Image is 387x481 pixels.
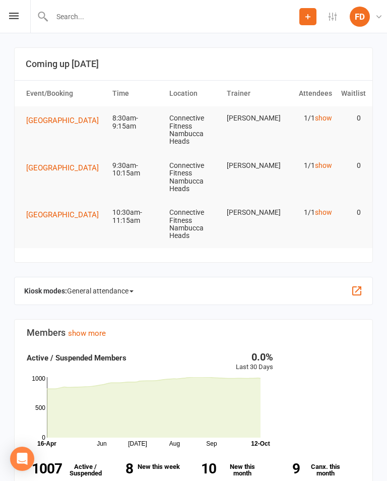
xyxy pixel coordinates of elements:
[27,328,360,338] h3: Members
[27,353,126,363] strong: Active / Suspended Members
[165,154,222,201] td: Connective Fitness Nambucca Heads
[222,106,280,130] td: [PERSON_NAME]
[26,114,106,127] button: [GEOGRAPHIC_DATA]
[26,209,106,221] button: [GEOGRAPHIC_DATA]
[315,208,332,216] a: show
[26,116,99,125] span: [GEOGRAPHIC_DATA]
[165,81,222,106] th: Location
[350,7,370,27] div: FD
[24,287,67,295] strong: Kiosk modes:
[108,154,165,186] td: 9:30am-10:15am
[279,154,337,177] td: 1/1
[181,462,216,475] strong: 10
[279,201,337,224] td: 1/1
[236,352,273,373] div: Last 30 Days
[98,462,133,475] strong: 8
[26,210,99,219] span: [GEOGRAPHIC_DATA]
[26,162,106,174] button: [GEOGRAPHIC_DATA]
[22,81,108,106] th: Event/Booking
[279,81,337,106] th: Attendees
[165,201,222,248] td: Connective Fitness Nambucca Heads
[279,106,337,130] td: 1/1
[236,352,273,362] div: 0.0%
[26,163,99,172] span: [GEOGRAPHIC_DATA]
[337,81,365,106] th: Waitlist
[337,106,365,130] td: 0
[26,59,361,69] h3: Coming up [DATE]
[108,106,165,138] td: 8:30am-9:15am
[337,154,365,177] td: 0
[49,10,299,24] input: Search...
[165,106,222,154] td: Connective Fitness Nambucca Heads
[222,81,280,106] th: Trainer
[222,201,280,224] td: [PERSON_NAME]
[10,447,34,471] div: Open Intercom Messenger
[222,154,280,177] td: [PERSON_NAME]
[108,81,165,106] th: Time
[67,283,134,299] span: General attendance
[337,201,365,224] td: 0
[315,161,332,169] a: show
[108,201,165,232] td: 10:30am-11:15am
[265,462,300,475] strong: 9
[315,114,332,122] a: show
[68,329,106,338] a: show more
[27,462,62,475] strong: 1007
